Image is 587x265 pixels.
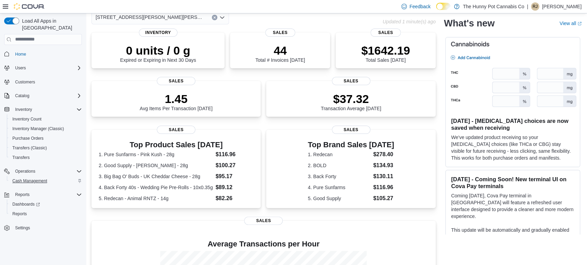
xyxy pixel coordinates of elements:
[140,92,213,111] div: Avg Items Per Transaction [DATE]
[12,50,82,58] span: Home
[12,145,47,151] span: Transfers (Classic)
[219,15,225,20] button: Open list of options
[451,118,574,131] h3: [DATE] - [MEDICAL_DATA] choices are now saved when receiving
[12,191,32,199] button: Reports
[12,126,64,131] span: Inventory Manager (Classic)
[97,240,430,248] h4: Average Transactions per Hour
[321,92,381,111] div: Transaction Average [DATE]
[7,176,85,186] button: Cash Management
[12,78,82,86] span: Customers
[542,2,581,11] p: [PERSON_NAME]
[12,64,82,72] span: Users
[373,161,394,170] dd: $134.93
[308,173,370,180] dt: 3. Back Forty
[1,223,85,233] button: Settings
[216,161,254,170] dd: $100.27
[12,92,82,100] span: Catalog
[15,51,26,57] span: Home
[12,223,82,232] span: Settings
[469,234,512,240] strong: [DATE] and [DATE]
[7,153,85,162] button: Transfers
[4,46,82,251] nav: Complex example
[463,2,524,11] p: The Hunny Pot Cannabis Co
[373,183,394,192] dd: $116.96
[96,13,205,21] span: [STREET_ADDRESS][PERSON_NAME][PERSON_NAME]
[12,167,38,175] button: Operations
[308,151,370,158] dt: 1. Redecan
[7,134,85,143] button: Purchase Orders
[577,22,581,26] svg: External link
[99,162,213,169] dt: 2. Good Supply - [PERSON_NAME] - 28g
[99,141,254,149] h3: Top Product Sales [DATE]
[12,78,38,86] a: Customers
[1,63,85,73] button: Users
[308,184,370,191] dt: 4. Pure Sunfarms
[444,18,494,29] h2: What's new
[373,172,394,181] dd: $130.11
[332,77,370,85] span: Sales
[216,194,254,203] dd: $82.26
[10,115,82,123] span: Inventory Count
[10,177,82,185] span: Cash Management
[10,144,82,152] span: Transfers (Classic)
[10,200,43,208] a: Dashboards
[533,2,538,11] span: RJ
[10,177,50,185] a: Cash Management
[12,191,82,199] span: Reports
[373,150,394,159] dd: $278.40
[436,3,450,10] input: Dark Mode
[10,153,32,162] a: Transfers
[99,195,213,202] dt: 5. Redecan - Animal RNTZ - 14g
[10,144,50,152] a: Transfers (Classic)
[216,150,254,159] dd: $116.96
[308,141,394,149] h3: Top Brand Sales [DATE]
[12,178,47,184] span: Cash Management
[410,3,431,10] span: Feedback
[10,134,46,142] a: Purchase Orders
[10,153,82,162] span: Transfers
[1,190,85,199] button: Reports
[383,19,436,24] p: Updated 1 minute(s) ago
[120,44,196,63] div: Expired or Expiring in Next 30 Days
[7,124,85,134] button: Inventory Manager (Classic)
[10,200,82,208] span: Dashboards
[371,28,401,37] span: Sales
[12,167,82,175] span: Operations
[15,225,30,231] span: Settings
[1,166,85,176] button: Operations
[1,105,85,114] button: Inventory
[99,184,213,191] dt: 4. Back Forty 40s - Wedding Pie Pre-Rolls - 10x0.35g
[7,199,85,209] a: Dashboards
[12,105,35,114] button: Inventory
[10,115,44,123] a: Inventory Count
[361,44,410,63] div: Total Sales [DATE]
[451,176,574,190] h3: [DATE] - Coming Soon! New terminal UI on Cova Pay terminals
[527,2,528,11] p: |
[12,116,42,122] span: Inventory Count
[451,193,574,220] p: Coming [DATE], Cova Pay terminal in [GEOGRAPHIC_DATA] will feature a refreshed user interface des...
[10,210,30,218] a: Reports
[15,79,35,85] span: Customers
[373,194,394,203] dd: $105.27
[7,143,85,153] button: Transfers (Classic)
[332,126,370,134] span: Sales
[216,183,254,192] dd: $89.12
[19,18,82,31] span: Load All Apps in [GEOGRAPHIC_DATA]
[216,172,254,181] dd: $95.17
[12,136,44,141] span: Purchase Orders
[7,209,85,219] button: Reports
[12,64,29,72] button: Users
[140,92,213,106] p: 1.45
[451,227,574,261] p: This update will be automatically and gradually enabled between , for all terminals operating on ...
[99,173,213,180] dt: 3. Big Bag O' Buds - UK Cheddar Cheese - 28g
[157,77,195,85] span: Sales
[157,126,195,134] span: Sales
[15,192,30,197] span: Reports
[212,15,217,20] button: Clear input
[10,210,82,218] span: Reports
[1,49,85,59] button: Home
[256,44,305,63] div: Total # Invoices [DATE]
[15,107,32,112] span: Inventory
[14,3,45,10] img: Cova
